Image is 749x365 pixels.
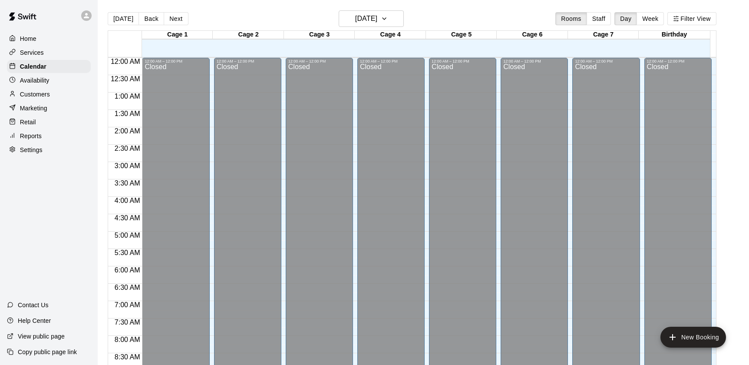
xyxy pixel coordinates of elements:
button: Day [614,12,637,25]
div: Cage 7 [568,31,639,39]
div: Cage 6 [497,31,568,39]
h6: [DATE] [355,13,377,25]
span: 2:00 AM [112,127,142,135]
span: 8:30 AM [112,353,142,361]
a: Settings [7,143,91,156]
a: Services [7,46,91,59]
span: 6:30 AM [112,284,142,291]
span: 4:00 AM [112,197,142,204]
button: Filter View [667,12,716,25]
div: Cage 4 [355,31,426,39]
button: Back [139,12,164,25]
div: Cage 1 [142,31,213,39]
a: Retail [7,116,91,129]
p: Calendar [20,62,46,71]
div: 12:00 AM – 12:00 PM [145,59,207,63]
div: 12:00 AM – 12:00 PM [647,59,709,63]
div: Cage 2 [213,31,284,39]
p: Marketing [20,104,47,113]
p: View public page [18,332,65,341]
a: Calendar [7,60,91,73]
span: 7:30 AM [112,319,142,326]
span: 12:30 AM [109,75,142,83]
button: Staff [587,12,611,25]
p: Settings [20,146,43,154]
div: 12:00 AM – 12:00 PM [575,59,637,63]
a: Customers [7,88,91,101]
div: 12:00 AM – 12:00 PM [288,59,350,63]
div: Birthday [639,31,709,39]
span: 5:30 AM [112,249,142,256]
div: 12:00 AM – 12:00 PM [360,59,422,63]
a: Marketing [7,102,91,115]
span: 3:30 AM [112,179,142,187]
span: 2:30 AM [112,145,142,152]
p: Customers [20,90,50,99]
button: [DATE] [108,12,139,25]
p: Availability [20,76,49,85]
span: 8:00 AM [112,336,142,343]
div: 12:00 AM – 12:00 PM [503,59,565,63]
span: 6:00 AM [112,266,142,274]
button: Next [164,12,188,25]
button: [DATE] [339,10,404,27]
button: Week [637,12,664,25]
div: 12:00 AM – 12:00 PM [432,59,494,63]
a: Availability [7,74,91,87]
span: 3:00 AM [112,162,142,169]
span: 5:00 AM [112,232,142,239]
span: 12:00 AM [109,58,142,65]
span: 7:00 AM [112,301,142,309]
p: Help Center [18,316,51,325]
p: Contact Us [18,301,49,309]
span: 4:30 AM [112,214,142,222]
div: Cage 3 [284,31,355,39]
span: 1:30 AM [112,110,142,117]
p: Retail [20,118,36,126]
button: Rooms [555,12,587,25]
p: Home [20,34,36,43]
a: Reports [7,129,91,143]
p: Copy public page link [18,348,77,356]
p: Services [20,48,44,57]
button: add [660,327,726,348]
p: Reports [20,132,42,140]
a: Home [7,32,91,45]
div: 12:00 AM – 12:00 PM [217,59,279,63]
span: 1:00 AM [112,93,142,100]
div: Cage 5 [426,31,497,39]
